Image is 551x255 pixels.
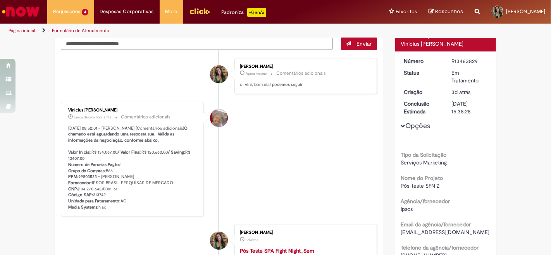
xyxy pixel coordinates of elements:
div: Em Tratamento [451,69,487,84]
b: / Valor Final: [117,149,141,155]
b: Tipo da Solicitação [401,151,447,158]
time: 29/08/2025 17:37:26 [451,89,470,96]
span: [EMAIL_ADDRESS][DOMAIN_NAME] [401,229,490,236]
span: [PERSON_NAME] [506,8,545,15]
div: Vinicius [PERSON_NAME] [68,108,197,113]
small: Comentários adicionais [276,70,326,77]
b: Numero de Parcelas Pagto: [68,162,120,168]
b: Fornecedor: [68,180,92,186]
b: Agência/fornecedor [401,198,450,205]
span: Agora mesmo [246,71,267,76]
a: Formulário de Atendimento [52,27,109,34]
span: 3d atrás [246,238,258,242]
b: Nome do Projeto [401,175,443,181]
b: Telefone da agência/fornecedor [401,244,479,251]
div: [PERSON_NAME] [240,64,369,69]
span: Rascunhos [435,8,463,15]
dt: Conclusão Estimada [398,100,446,115]
p: +GenAi [247,8,266,17]
button: Enviar [341,37,377,50]
div: Padroniza [222,8,266,17]
time: 01/09/2025 09:38:28 [246,71,267,76]
a: Página inicial [9,27,35,34]
textarea: Digite sua mensagem aqui... [61,37,333,50]
img: click_logo_yellow_360x200.png [189,5,210,17]
div: R13463829 [451,57,487,65]
small: Comentários adicionais [121,114,170,120]
p: [DATE] 08:52:01 - [PERSON_NAME] (Comentários adicionais) R$ 134.067,00 R$ 120.660,00 R$ 13407,00 ... [68,125,197,211]
b: Unidade para Faturamento: [68,198,121,204]
div: Vinicius Rafael De Souza [210,109,228,127]
dt: Status [398,69,446,77]
span: 3d atrás [451,89,470,96]
b: CNPJ: [68,186,81,192]
b: Código SAP: [68,192,93,198]
span: Despesas Corporativas [100,8,154,15]
b: / Saving: [168,149,185,155]
span: cerca de uma hora atrás [74,115,111,120]
p: oi vini, bom dia! podemos seguir [240,82,369,88]
b: Grupo de Compras: [68,168,106,174]
span: Serviços Marketing [401,159,447,166]
time: 01/09/2025 08:52:01 [74,115,111,120]
div: [PERSON_NAME] [240,230,369,235]
dt: Criação [398,88,446,96]
span: Requisições [53,8,80,15]
dt: Número [398,57,446,65]
span: Ipsos [401,205,413,212]
span: Favoritos [396,8,417,15]
span: 4 [82,9,88,15]
div: Agatha Molas Rodrigues [210,65,228,83]
a: Rascunhos [429,8,463,15]
div: 29/08/2025 17:37:26 [451,88,487,96]
span: Pós-teste SFN 2 [401,182,440,189]
b: Media Systems: [68,204,98,210]
div: Agatha Molas Rodrigues [210,232,228,250]
img: ServiceNow [1,4,41,19]
div: [DATE] 15:38:28 [451,100,487,115]
span: More [165,8,177,15]
b: O chamado está aguardando uma resposta sua. Valide as informações da negociação, conforme abaixo.... [68,125,189,156]
time: 29/08/2025 17:37:21 [246,238,258,242]
div: Vinicius [PERSON_NAME] [401,40,491,48]
b: PPM: [68,174,78,180]
span: Enviar [357,40,372,47]
ul: Trilhas de página [6,24,362,38]
b: Email da agência/fornecedor [401,221,471,228]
